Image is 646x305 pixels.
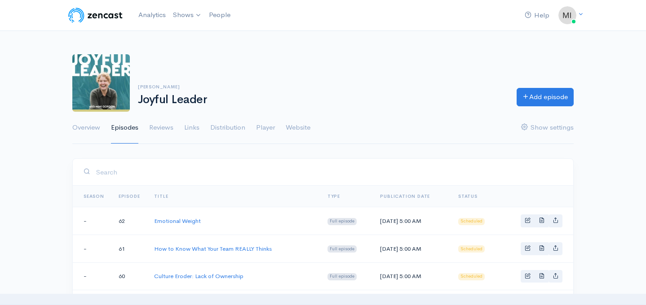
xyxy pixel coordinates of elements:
[380,193,430,199] a: Publication date
[615,274,637,296] iframe: gist-messenger-bubble-iframe
[111,112,138,144] a: Episodes
[138,93,506,106] h1: Joyful Leader
[558,6,576,24] img: ...
[84,193,104,199] a: Season
[458,245,485,253] span: Scheduled
[327,218,357,225] span: Full episode
[138,84,506,89] h6: [PERSON_NAME]
[373,207,451,235] td: [DATE] 5:00 AM
[458,273,485,280] span: Scheduled
[327,245,357,253] span: Full episode
[458,218,485,225] span: Scheduled
[205,5,234,25] a: People
[521,6,553,25] a: Help
[256,112,275,144] a: Player
[111,235,147,262] td: 61
[521,214,562,227] div: Basic example
[154,245,272,253] a: How to Know What Your Team REALLY Thinks
[373,235,451,262] td: [DATE] 5:00 AM
[111,262,147,290] td: 60
[154,272,243,280] a: Culture Eroder: Lack of Ownership
[373,262,451,290] td: [DATE] 5:00 AM
[73,235,111,262] td: -
[184,112,199,144] a: Links
[521,270,562,283] div: Basic example
[135,5,169,25] a: Analytics
[111,207,147,235] td: 62
[169,5,205,25] a: Shows
[149,112,173,144] a: Reviews
[521,112,574,144] a: Show settings
[286,112,310,144] a: Website
[327,273,357,280] span: Full episode
[96,163,562,181] input: Search
[154,193,168,199] a: Title
[327,193,340,199] a: Type
[73,262,111,290] td: -
[517,88,574,106] a: Add episode
[458,193,478,199] span: Status
[521,242,562,255] div: Basic example
[72,112,100,144] a: Overview
[210,112,245,144] a: Distribution
[119,193,140,199] a: Episode
[73,207,111,235] td: -
[67,6,124,24] img: ZenCast Logo
[154,217,201,225] a: Emotional Weight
